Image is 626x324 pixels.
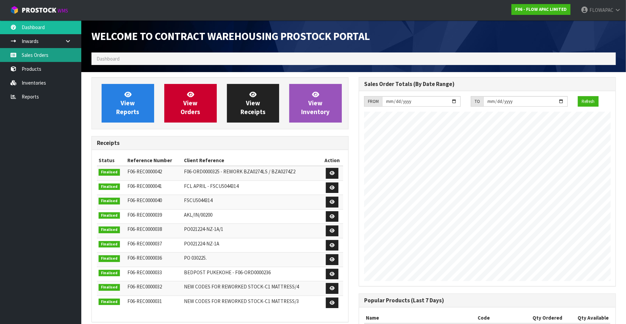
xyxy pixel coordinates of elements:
strong: F06 - FLOW APAC LIMITED [515,6,567,12]
span: F06-REC0000037 [127,240,162,247]
th: Qty Ordered [520,312,564,323]
span: F06-REC0000032 [127,283,162,290]
span: Finalised [99,241,120,248]
a: ViewInventory [289,84,342,123]
div: FROM [364,96,382,107]
span: FLOWAPAC [589,7,613,13]
span: Dashboard [97,56,120,62]
span: F06-REC0000038 [127,226,162,232]
span: Finalised [99,226,120,233]
span: View Receipts [241,90,266,116]
span: F06-ORD0000325 - REWORK BZA0274LS / BZA0274Z2 [184,168,295,175]
span: F06-REC0000040 [127,197,162,203]
span: Finalised [99,270,120,277]
span: Finalised [99,299,120,305]
th: Qty Available [564,312,610,323]
span: F06-REC0000031 [127,298,162,304]
img: cube-alt.png [10,6,19,14]
th: Code [476,312,520,323]
span: FSCU5044314 [184,197,212,203]
a: ViewOrders [164,84,217,123]
span: View Orders [181,90,200,116]
span: PO021224-NZ-1A [184,240,219,247]
span: Finalised [99,212,120,219]
h3: Popular Products (Last 7 Days) [364,297,610,304]
div: TO [471,96,483,107]
span: PO021224-NZ-1A/1 [184,226,223,232]
h3: Sales Order Totals (By Date Range) [364,81,610,87]
span: NEW CODES FOR REWORKED STOCK-C1 MATTRESS/3 [184,298,299,304]
a: ViewReceipts [227,84,279,123]
button: Refresh [578,96,599,107]
span: Welcome to Contract Warehousing ProStock Portal [91,29,370,43]
th: Status [97,155,126,166]
span: Finalised [99,198,120,204]
span: F06-REC0000042 [127,168,162,175]
span: ProStock [22,6,56,15]
span: Finalised [99,284,120,291]
th: Reference Number [126,155,182,166]
span: PO 030225. [184,255,207,261]
small: WMS [58,7,68,14]
span: BEDPOST PUKEKOHE - F06-ORD0000236 [184,269,271,276]
span: Finalised [99,169,120,176]
span: AKL/IN/00200 [184,212,212,218]
span: Finalised [99,183,120,190]
span: F06-REC0000033 [127,269,162,276]
th: Client Reference [182,155,321,166]
span: View Inventory [301,90,330,116]
span: F06-REC0000041 [127,183,162,189]
span: FCL APRIL - FSCU5044314 [184,183,238,189]
span: View Reports [116,90,139,116]
span: F06-REC0000039 [127,212,162,218]
span: Finalised [99,255,120,262]
th: Action [321,155,343,166]
span: F06-REC0000036 [127,255,162,261]
h3: Receipts [97,140,343,146]
th: Name [364,312,476,323]
span: NEW CODES FOR REWORKED STOCK-C1 MATTRESS/4 [184,283,299,290]
a: ViewReports [102,84,154,123]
